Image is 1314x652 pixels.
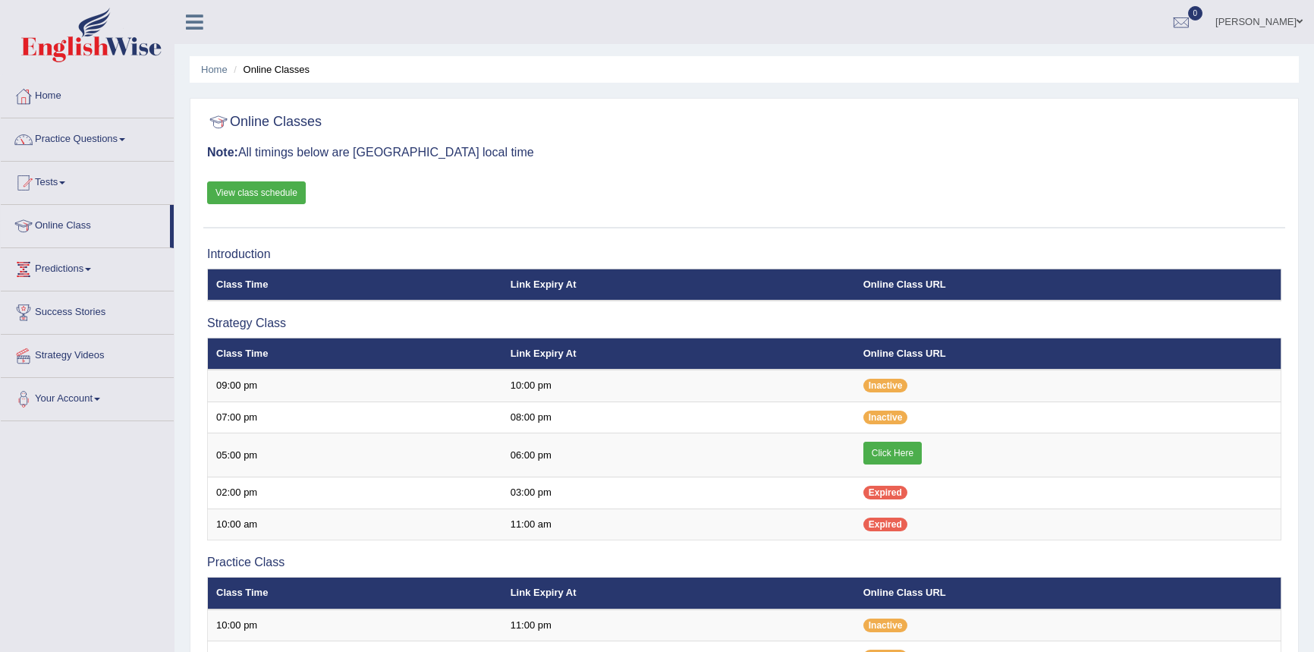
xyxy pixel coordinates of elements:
a: Strategy Videos [1,335,174,373]
td: 02:00 pm [208,477,502,509]
td: 10:00 pm [502,370,855,402]
h3: Practice Class [207,556,1281,569]
td: 11:00 pm [502,609,855,641]
th: Online Class URL [855,578,1281,609]
td: 05:00 pm [208,433,502,477]
span: Expired [863,518,907,531]
th: Online Class URL [855,338,1281,370]
span: Inactive [863,411,908,424]
h2: Online Classes [207,111,322,134]
a: Your Account [1,378,174,416]
td: 09:00 pm [208,370,502,402]
a: Home [1,75,174,113]
a: Tests [1,162,174,200]
h3: Introduction [207,247,1281,261]
th: Link Expiry At [502,338,855,370]
span: Expired [863,486,907,499]
th: Link Expiry At [502,578,855,609]
a: Click Here [863,442,922,465]
li: Online Classes [230,62,310,77]
a: Success Stories [1,291,174,329]
h3: Strategy Class [207,317,1281,330]
td: 10:00 am [208,509,502,540]
span: Inactive [863,619,908,632]
th: Class Time [208,338,502,370]
a: View class schedule [207,181,306,204]
a: Practice Questions [1,118,174,156]
td: 11:00 am [502,509,855,540]
th: Online Class URL [855,269,1281,301]
td: 06:00 pm [502,433,855,477]
th: Class Time [208,269,502,301]
span: Inactive [863,379,908,392]
td: 10:00 pm [208,609,502,641]
th: Link Expiry At [502,269,855,301]
td: 08:00 pm [502,402,855,433]
a: Home [201,64,228,75]
h3: All timings below are [GEOGRAPHIC_DATA] local time [207,146,1281,159]
a: Predictions [1,248,174,286]
td: 07:00 pm [208,402,502,433]
a: Online Class [1,205,170,243]
td: 03:00 pm [502,477,855,509]
b: Note: [207,146,238,159]
th: Class Time [208,578,502,609]
span: 0 [1188,6,1203,20]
